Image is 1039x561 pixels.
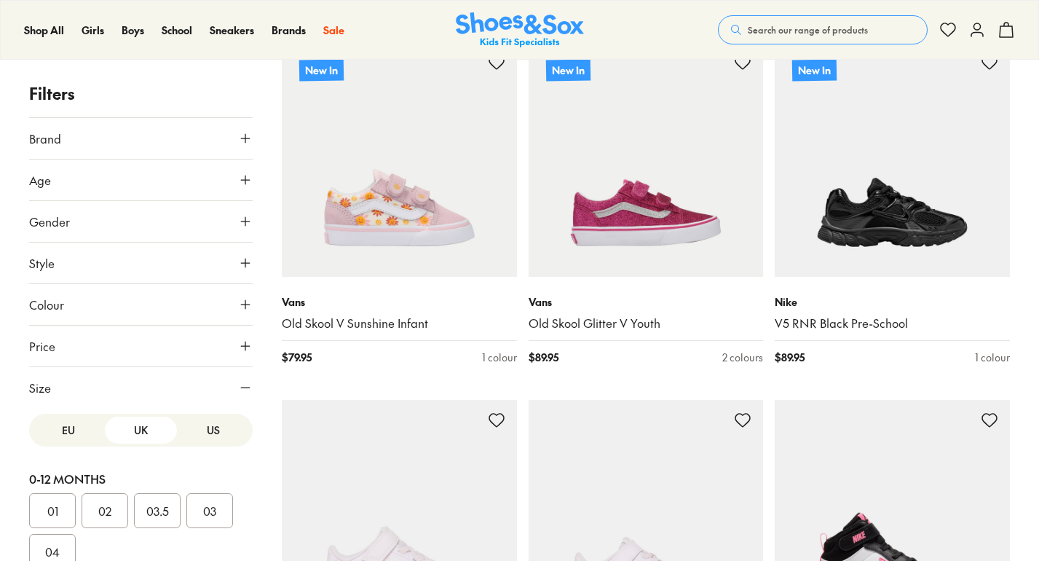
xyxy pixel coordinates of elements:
div: 2 colours [722,350,763,365]
span: Search our range of products [748,23,868,36]
a: Old Skool Glitter V Youth [529,315,764,331]
p: New In [299,59,344,81]
span: Colour [29,296,64,313]
div: 1 colour [975,350,1010,365]
button: Age [29,160,253,200]
span: Gender [29,213,70,230]
button: Size [29,367,253,408]
button: 03.5 [134,493,181,528]
span: Sneakers [210,23,254,37]
span: $ 89.95 [775,350,805,365]
span: $ 79.95 [282,350,312,365]
a: New In [529,42,764,278]
button: US [177,417,250,444]
a: Sale [323,23,344,38]
a: New In [775,42,1010,278]
a: New In [282,42,517,278]
button: UK [105,417,178,444]
p: Filters [29,82,253,106]
a: Shop All [24,23,64,38]
a: Shoes & Sox [456,12,584,48]
span: Style [29,254,55,272]
a: Old Skool V Sunshine Infant [282,315,517,331]
p: Nike [775,294,1010,310]
span: Girls [82,23,104,37]
span: Size [29,379,51,396]
span: Brand [29,130,61,147]
a: V5 RNR Black Pre-School [775,315,1010,331]
span: Brands [272,23,306,37]
a: Sneakers [210,23,254,38]
span: Price [29,337,55,355]
p: Vans [282,294,517,310]
div: 0-12 Months [29,470,253,487]
button: Price [29,326,253,366]
a: School [162,23,192,38]
span: $ 89.95 [529,350,558,365]
a: Girls [82,23,104,38]
span: Boys [122,23,144,37]
button: Search our range of products [718,15,928,44]
span: Sale [323,23,344,37]
button: Colour [29,284,253,325]
img: SNS_Logo_Responsive.svg [456,12,584,48]
button: Gender [29,201,253,242]
span: Shop All [24,23,64,37]
a: Boys [122,23,144,38]
p: New In [545,59,590,81]
div: 1 colour [482,350,517,365]
button: EU [32,417,105,444]
p: Vans [529,294,764,310]
span: School [162,23,192,37]
button: 03 [186,493,233,528]
button: Style [29,243,253,283]
button: 02 [82,493,128,528]
button: Brand [29,118,253,159]
button: 01 [29,493,76,528]
span: Age [29,171,51,189]
p: New In [792,59,837,81]
a: Brands [272,23,306,38]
